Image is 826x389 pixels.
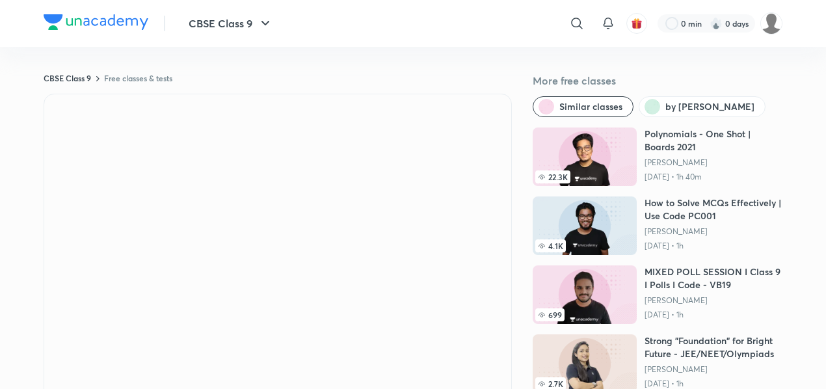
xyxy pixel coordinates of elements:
[645,157,782,168] a: [PERSON_NAME]
[645,172,782,182] p: [DATE] • 1h 40m
[44,73,91,83] a: CBSE Class 9
[710,17,723,30] img: streak
[44,14,148,33] a: Company Logo
[645,265,782,291] h6: MIXED POLL SESSION I Class 9 I Polls I Code - VB19
[626,13,647,34] button: avatar
[645,364,782,375] a: [PERSON_NAME]
[44,14,148,30] img: Company Logo
[559,100,622,113] span: Similar classes
[645,334,782,360] h6: Strong "Foundation" for Bright Future - JEE/NEET/Olympiads
[535,239,566,252] span: 4.1K
[533,96,633,117] button: Similar classes
[535,308,565,321] span: 699
[645,379,782,389] p: [DATE] • 1h
[181,10,281,36] button: CBSE Class 9
[645,295,782,306] a: [PERSON_NAME]
[665,100,754,113] span: by Md Arif
[533,73,782,88] h5: More free classes
[645,196,782,222] h6: How to Solve MCQs Effectively | Use Code PC001
[645,127,782,154] h6: Polynomials - One Shot | Boards 2021
[645,310,782,320] p: [DATE] • 1h
[631,18,643,29] img: avatar
[104,73,172,83] a: Free classes & tests
[535,170,570,183] span: 22.3K
[760,12,782,34] img: preet
[645,241,782,251] p: [DATE] • 1h
[639,96,766,117] button: by Md Arif
[645,226,782,237] a: [PERSON_NAME]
